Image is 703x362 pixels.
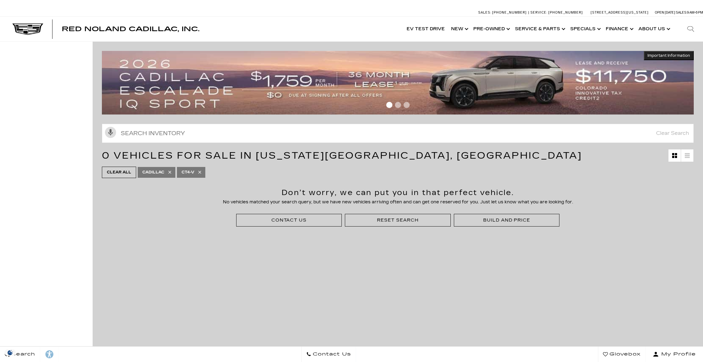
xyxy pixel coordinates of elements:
span: My Profile [659,350,696,359]
span: Go to slide 2 [395,102,401,108]
span: CT4-V [182,169,194,176]
span: Go to slide 1 [386,102,392,108]
span: Search [10,350,35,359]
a: [STREET_ADDRESS][US_STATE] [591,10,649,15]
p: No vehicles matched your search query, but we have new vehicles arriving often and can get one re... [180,199,615,205]
h2: Don’t worry, we can put you in that perfect vehicle. [180,189,615,196]
button: Important Information [644,51,694,60]
a: Red Noland Cadillac, Inc. [62,26,199,32]
span: Red Noland Cadillac, Inc. [62,25,199,33]
div: Build and Price [483,217,530,223]
a: Specials [567,17,603,41]
a: Pre-Owned [470,17,512,41]
div: Build and Price [454,214,560,227]
a: Sales: [PHONE_NUMBER] [478,11,528,14]
div: Reset Search [345,214,451,227]
svg: Click to toggle on voice search [105,127,116,138]
span: 9 AM-6 PM [687,10,703,15]
span: Cadillac [142,169,164,176]
a: Finance [603,17,635,41]
section: Click to Open Cookie Consent Modal [3,349,17,356]
a: Service & Parts [512,17,567,41]
input: Search Inventory [102,124,694,143]
span: Sales: [676,10,687,15]
span: [PHONE_NUMBER] [548,10,583,15]
div: Contact Us [236,214,342,227]
a: Glovebox [598,347,646,362]
span: Service: [530,10,547,15]
span: Clear All [107,169,131,176]
span: Glovebox [608,350,641,359]
a: Contact Us [301,347,356,362]
a: Service: [PHONE_NUMBER] [528,11,584,14]
div: Contact Us [271,217,307,223]
a: About Us [635,17,672,41]
span: Important Information [647,53,690,58]
div: Reset Search [377,217,419,223]
span: Contact Us [311,350,351,359]
span: Sales: [478,10,491,15]
span: Open [DATE] [655,10,675,15]
img: Cadillac Dark Logo with Cadillac White Text [12,23,43,35]
a: EV Test Drive [404,17,448,41]
span: [PHONE_NUMBER] [492,10,527,15]
a: New [448,17,470,41]
img: 2509-September-FOM-Escalade-IQ-Lease9 [102,51,694,114]
span: 0 Vehicles for Sale in [US_STATE][GEOGRAPHIC_DATA], [GEOGRAPHIC_DATA] [102,150,582,161]
img: Opt-Out Icon [3,349,17,356]
span: Go to slide 3 [404,102,410,108]
button: Open user profile menu [646,347,703,362]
